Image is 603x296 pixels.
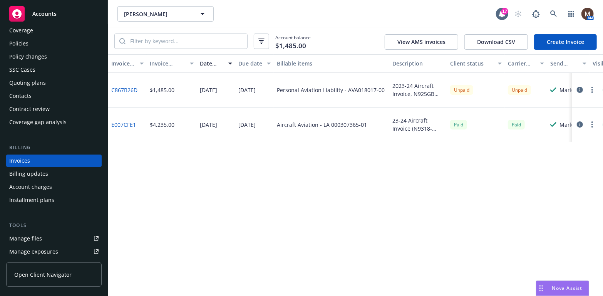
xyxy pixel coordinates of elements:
img: photo [581,8,594,20]
div: Invoices [9,155,30,167]
div: SSC Cases [9,64,35,76]
button: [PERSON_NAME] [117,6,214,22]
a: Invoices [6,155,102,167]
div: Coverage [9,24,33,37]
a: Switch app [564,6,579,22]
div: [DATE] [200,86,217,94]
a: Search [546,6,561,22]
a: Report a Bug [528,6,544,22]
div: 17 [501,8,508,15]
div: Personal Aviation Liability - AVA018017-00 [277,86,385,94]
div: Date issued [200,59,224,67]
div: $4,235.00 [150,121,174,129]
div: Send result [550,59,578,67]
div: Carrier status [508,59,536,67]
div: Contract review [9,103,50,115]
div: Contacts [9,90,32,102]
div: Installment plans [9,194,54,206]
span: Open Client Navigator [14,271,72,279]
div: Policy changes [9,50,47,63]
div: $1,485.00 [150,86,174,94]
span: [PERSON_NAME] [124,10,191,18]
span: Nova Assist [552,285,583,291]
button: Invoice amount [147,54,197,73]
div: Manage files [9,232,42,245]
a: Manage files [6,232,102,245]
button: Carrier status [505,54,547,73]
div: Billable items [277,59,386,67]
a: Policies [6,37,102,50]
button: Due date [235,54,274,73]
div: Unpaid [450,85,473,95]
div: Marked as sent [559,86,586,94]
a: Quoting plans [6,77,102,89]
div: Invoice ID [111,59,135,67]
button: Description [389,54,447,73]
div: Billing [6,144,102,151]
div: Billing updates [9,168,48,180]
div: Invoice amount [150,59,185,67]
a: Manage exposures [6,246,102,258]
a: Contract review [6,103,102,115]
a: Accounts [6,3,102,25]
div: 2023-24 Aircraft Invoice, N925GB (Vans RV-8) [392,82,444,98]
button: Invoice ID [108,54,147,73]
div: 23-24 Aircraft Invoice (N9318-WACO) [392,116,444,133]
div: [DATE] [238,86,256,94]
div: Client status [450,59,493,67]
span: Accounts [32,11,57,17]
div: [DATE] [200,121,217,129]
div: Unpaid [508,85,531,95]
button: View AMS invoices [385,34,458,50]
div: Aircraft Aviation - LA 000307365-01 [277,121,367,129]
span: $1,485.00 [275,41,306,51]
button: Download CSV [464,34,528,50]
div: Paid [508,120,525,129]
div: Description [392,59,444,67]
span: Account balance [275,34,311,48]
div: Marked as sent [559,121,586,129]
div: Due date [238,59,262,67]
div: Manage exposures [9,246,58,258]
div: Paid [450,120,467,129]
a: Coverage gap analysis [6,116,102,128]
a: C867B26D [111,86,137,94]
a: Account charges [6,181,102,193]
svg: Search [119,38,126,44]
button: Client status [447,54,505,73]
a: SSC Cases [6,64,102,76]
button: Nova Assist [536,281,589,296]
div: Coverage gap analysis [9,116,67,128]
a: Policy changes [6,50,102,63]
a: E007CFE1 [111,121,136,129]
a: Contacts [6,90,102,102]
a: Billing updates [6,168,102,180]
div: Policies [9,37,28,50]
div: Quoting plans [9,77,46,89]
div: Account charges [9,181,52,193]
div: Drag to move [536,281,546,296]
div: [DATE] [238,121,256,129]
button: Billable items [274,54,389,73]
a: Create Invoice [534,34,597,50]
input: Filter by keyword... [126,34,247,49]
div: Tools [6,222,102,229]
button: Send result [547,54,590,73]
a: Installment plans [6,194,102,206]
button: Date issued [197,54,235,73]
a: Start snowing [511,6,526,22]
a: Coverage [6,24,102,37]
